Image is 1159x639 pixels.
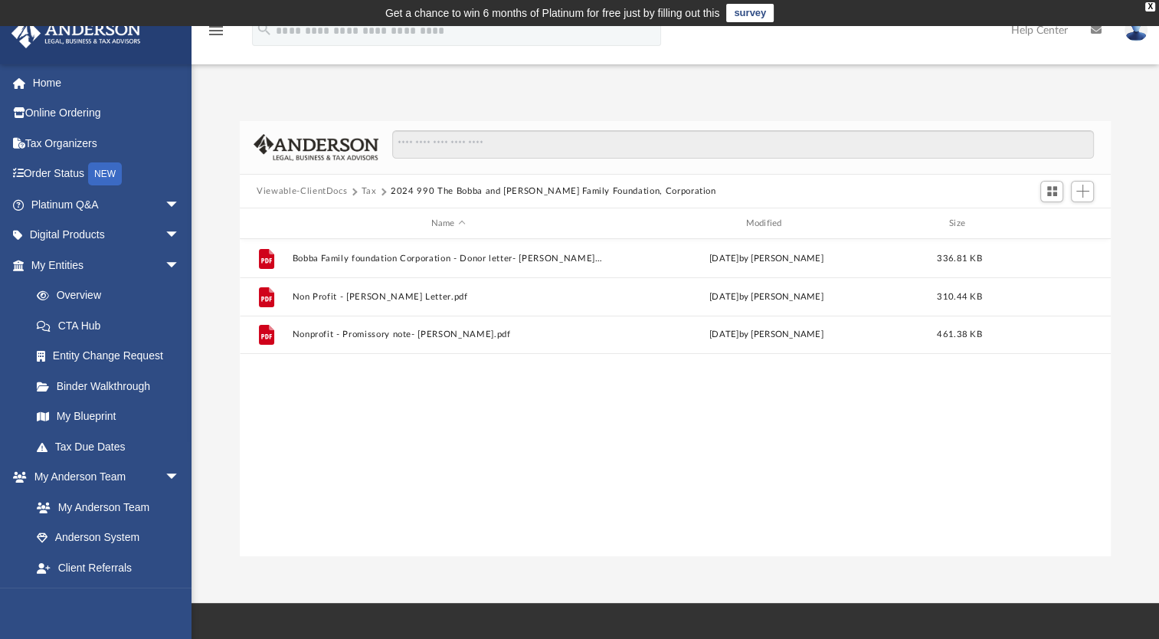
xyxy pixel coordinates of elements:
[247,217,285,231] div: id
[7,18,146,48] img: Anderson Advisors Platinum Portal
[1125,19,1148,41] img: User Pic
[257,185,347,198] button: Viewable-ClientDocs
[385,4,720,22] div: Get a chance to win 6 months of Platinum for free just by filling out this
[11,250,203,280] a: My Entitiesarrow_drop_down
[292,217,604,231] div: Name
[391,185,716,198] button: 2024 990 The Bobba and [PERSON_NAME] Family Foundation, Corporation
[997,217,1104,231] div: id
[611,328,922,342] div: by [PERSON_NAME]
[21,523,195,553] a: Anderson System
[929,217,990,231] div: Size
[611,290,922,304] div: by [PERSON_NAME]
[21,371,203,401] a: Binder Walkthrough
[21,492,188,523] a: My Anderson Team
[207,29,225,40] a: menu
[207,21,225,40] i: menu
[726,4,774,22] a: survey
[11,220,203,251] a: Digital Productsarrow_drop_down
[88,162,122,185] div: NEW
[11,189,203,220] a: Platinum Q&Aarrow_drop_down
[937,293,981,301] span: 310.44 KB
[165,220,195,251] span: arrow_drop_down
[165,462,195,493] span: arrow_drop_down
[11,128,203,159] a: Tax Organizers
[293,292,604,302] button: Non Profit - [PERSON_NAME] Letter.pdf
[240,239,1111,556] div: grid
[165,250,195,281] span: arrow_drop_down
[11,583,195,614] a: My Documentsarrow_drop_down
[1071,181,1094,202] button: Add
[21,341,203,372] a: Entity Change Request
[937,254,981,263] span: 336.81 KB
[21,431,203,462] a: Tax Due Dates
[11,67,203,98] a: Home
[293,329,604,339] button: Nonprofit - Promissory note- [PERSON_NAME].pdf
[11,462,195,493] a: My Anderson Teamarrow_drop_down
[256,21,273,38] i: search
[709,254,739,263] span: [DATE]
[21,552,195,583] a: Client Referrals
[1040,181,1063,202] button: Switch to Grid View
[611,217,922,231] div: Modified
[165,583,195,614] span: arrow_drop_down
[165,189,195,221] span: arrow_drop_down
[21,401,195,432] a: My Blueprint
[362,185,377,198] button: Tax
[21,280,203,311] a: Overview
[709,330,739,339] span: [DATE]
[11,159,203,190] a: Order StatusNEW
[392,130,1094,159] input: Search files and folders
[937,330,981,339] span: 461.38 KB
[11,98,203,129] a: Online Ordering
[293,254,604,264] button: Bobba Family foundation Corporation - Donor letter- [PERSON_NAME].pdf
[21,310,203,341] a: CTA Hub
[611,252,922,266] div: by [PERSON_NAME]
[709,293,739,301] span: [DATE]
[1145,2,1155,11] div: close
